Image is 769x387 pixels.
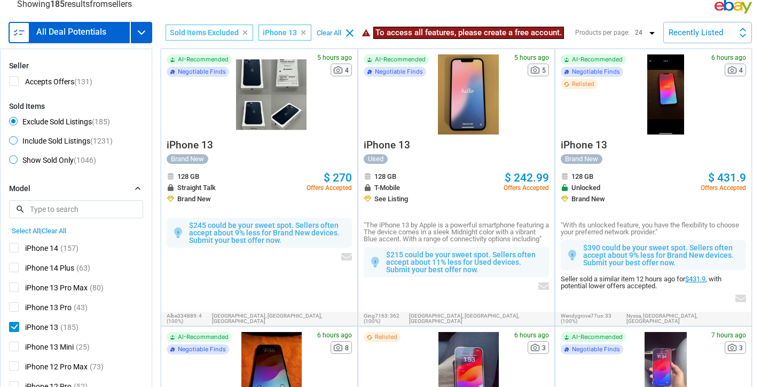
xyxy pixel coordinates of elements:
[575,29,630,36] div: Products per page:
[572,81,594,87] span: Relisted
[514,332,549,338] span: 6 hours ago
[739,345,743,351] span: 3
[373,27,564,39] span: To access all features, please create a free account.
[36,28,106,36] h3: All Deal Potentials
[212,313,352,324] span: [GEOGRAPHIC_DATA], [GEOGRAPHIC_DATA],[GEOGRAPHIC_DATA]
[572,69,620,75] span: Negotiable Finds
[571,195,605,202] span: Brand New
[92,117,110,126] span: (185)
[364,222,549,242] p: "The iPhone 13 by Apple is a powerful smartphone featuring a The device comes in a sleek Midnight...
[364,313,399,324] span: 362 (100%)
[189,222,347,244] p: $245 could be your sweet spot. Sellers often accept about 9% less for Brand New devices. Submit y...
[572,57,623,62] span: AI-Recommended
[76,343,90,351] span: (25)
[177,173,199,180] span: 128 GB
[90,362,104,371] span: (73)
[504,185,549,191] span: Offers Accepted
[364,139,410,151] span: iPhone 13
[9,361,88,375] span: iPhone 12 Pro Max
[12,227,140,235] div: |
[9,342,74,355] span: iPhone 13 Mini
[9,263,74,276] span: iPhone 14 Plus
[341,253,352,260] img: envelop icon
[514,54,549,61] span: 5 hours ago
[583,244,741,266] p: $390 could be your sweet spot. Sellers often accept about 9% less for Brand New devices. Submit y...
[317,332,352,338] span: 6 hours ago
[345,345,349,351] span: 8
[241,29,249,36] i: clear
[167,142,213,150] a: iPhone 13
[178,334,229,340] span: AI-Recommended
[708,172,746,184] a: $ 431.9
[505,171,549,184] span: $ 242.99
[711,332,746,338] span: 7 hours ago
[60,244,79,252] span: (157)
[9,117,110,130] span: Exclude Sold Listings
[9,322,58,335] span: iPhone 13
[561,142,607,150] a: iPhone 13
[9,155,96,168] span: Show Sold Only
[300,29,307,36] i: clear
[177,184,216,191] span: Straight Talk
[307,185,352,191] span: Offers Accepted
[167,313,198,319] span: albe334889:
[409,313,549,324] span: [GEOGRAPHIC_DATA], [GEOGRAPHIC_DATA],[GEOGRAPHIC_DATA]
[177,195,211,202] span: Brand New
[345,67,349,74] span: 4
[343,27,356,40] i: clear
[178,69,226,75] span: Negotiable Finds
[74,77,92,86] span: (131)
[626,313,746,324] span: Nyssa, [GEOGRAPHIC_DATA],[GEOGRAPHIC_DATA]
[9,136,113,149] span: Include Sold Listings
[561,139,607,151] span: iPhone 13
[364,142,410,150] a: iPhone 13
[561,275,746,289] div: Seller sold a similar item 12 hours ago for , with potential lower offers accepted.
[685,275,705,283] a: $431.9
[263,28,297,37] span: iPhone 13
[132,183,143,194] i: chevron_right
[74,303,88,312] span: (43)
[561,154,602,164] div: Brand New
[15,204,25,214] i: search
[324,172,352,184] a: $ 270
[374,184,400,191] span: T-Mobile
[571,184,600,191] span: Unlocked
[669,29,723,37] div: Recently Listed
[374,173,396,180] span: 128 GB
[9,102,143,110] div: Sold Items
[76,264,90,272] span: (63)
[561,313,611,324] span: 33 (100%)
[9,76,92,90] span: Accepts Offers
[739,67,743,74] span: 4
[90,137,113,145] span: (1231)
[324,171,352,184] span: $ 270
[178,346,226,352] span: Negotiable Finds
[42,227,66,235] span: Clear All
[167,139,213,151] span: iPhone 13
[561,313,604,319] span: wendygrove77us:
[386,251,544,273] p: $215 could be your sweet spot. Sellers often accept about 11% less for Used devices. Submit your ...
[167,313,202,324] span: 4 (100%)
[735,295,746,302] img: envelop icon
[374,195,408,202] span: See Listing
[538,282,549,290] img: envelop icon
[632,26,654,39] p: 24
[701,185,746,191] span: Offers Accepted
[178,57,229,62] span: AI-Recommended
[711,54,746,61] span: 6 hours ago
[542,67,546,74] span: 5
[9,243,58,256] span: iPhone 14
[375,334,397,340] span: Relisted
[74,156,96,164] span: (1046)
[317,29,341,36] div: Clear All
[9,282,88,296] span: iPhone 13 Pro Max
[572,334,623,340] span: AI-Recommended
[571,173,593,180] span: 128 GB
[60,323,79,331] span: (185)
[12,227,40,235] span: Select All
[90,283,104,292] span: (80)
[542,345,546,351] span: 3
[9,200,143,218] input: Type to search
[9,183,30,195] div: Model
[167,154,208,164] div: Brand New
